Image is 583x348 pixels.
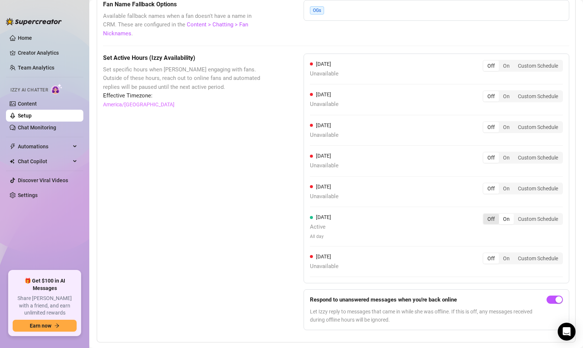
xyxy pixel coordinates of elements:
[483,121,563,133] div: segmented control
[103,54,266,62] h5: Set Active Hours (Izzy Availability)
[18,125,56,130] a: Chat Monitoring
[51,84,63,94] img: AI Chatter
[316,153,331,159] span: [DATE]
[310,131,339,140] span: Unavailable
[316,254,331,260] span: [DATE]
[103,91,266,100] span: Effective Timezone:
[18,65,54,71] a: Team Analytics
[310,100,339,109] span: Unavailable
[18,113,32,119] a: Setup
[483,61,499,71] div: Off
[103,100,174,109] a: America/[GEOGRAPHIC_DATA]
[483,214,499,224] div: Off
[316,61,331,67] span: [DATE]
[514,253,562,264] div: Custom Schedule
[483,152,499,163] div: Off
[514,183,562,194] div: Custom Schedule
[310,70,339,78] span: Unavailable
[483,90,563,102] div: segmented control
[558,323,576,341] div: Open Intercom Messenger
[310,307,544,324] span: Let Izzy reply to messages that came in while she was offline. If this is off, any messages recei...
[483,122,499,132] div: Off
[483,213,563,225] div: segmented control
[13,295,77,317] span: Share [PERSON_NAME] with a friend, and earn unlimited rewards
[483,253,499,264] div: Off
[499,183,514,194] div: On
[316,184,331,190] span: [DATE]
[18,141,71,152] span: Automations
[13,277,77,292] span: 🎁 Get $100 in AI Messages
[6,18,62,25] img: logo-BBDzfeDw.svg
[514,122,562,132] div: Custom Schedule
[483,91,499,101] div: Off
[514,91,562,101] div: Custom Schedule
[514,152,562,163] div: Custom Schedule
[316,214,331,220] span: [DATE]
[499,214,514,224] div: On
[103,12,266,38] span: Available fallback names when a fan doesn't have a name in CRM. These are configured in the .
[499,253,514,264] div: On
[310,296,457,303] strong: Respond to unanswered messages when you're back online
[316,122,331,128] span: [DATE]
[18,155,71,167] span: Chat Copilot
[310,262,339,271] span: Unavailable
[310,161,339,170] span: Unavailable
[499,122,514,132] div: On
[310,6,324,14] span: OGs
[10,87,48,94] span: Izzy AI Chatter
[499,61,514,71] div: On
[103,65,266,92] span: Set specific hours when [PERSON_NAME] engaging with fans. Outside of these hours, reach out to on...
[18,101,37,107] a: Content
[13,320,77,332] button: Earn nowarrow-right
[483,252,563,264] div: segmented control
[483,183,499,194] div: Off
[316,91,331,97] span: [DATE]
[310,233,331,240] span: All day
[483,60,563,72] div: segmented control
[499,152,514,163] div: On
[18,192,38,198] a: Settings
[310,192,339,201] span: Unavailable
[310,223,331,232] span: Active
[483,183,563,194] div: segmented control
[18,35,32,41] a: Home
[18,47,77,59] a: Creator Analytics
[514,61,562,71] div: Custom Schedule
[54,323,60,328] span: arrow-right
[10,144,16,149] span: thunderbolt
[514,214,562,224] div: Custom Schedule
[30,323,51,329] span: Earn now
[483,152,563,164] div: segmented control
[10,159,15,164] img: Chat Copilot
[499,91,514,101] div: On
[18,177,68,183] a: Discover Viral Videos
